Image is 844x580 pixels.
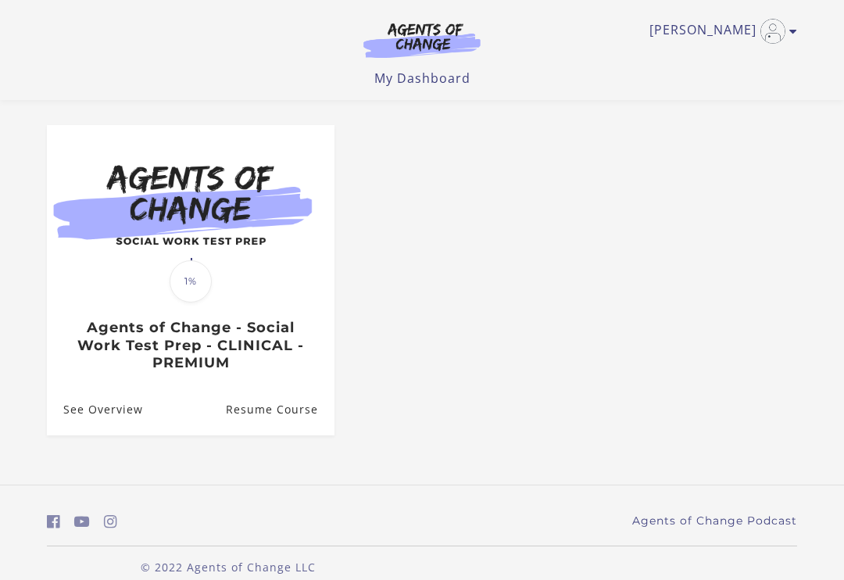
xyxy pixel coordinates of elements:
img: Agents of Change Logo [347,22,497,58]
i: https://www.facebook.com/groups/aswbtestprep (Open in a new window) [47,514,60,529]
a: https://www.facebook.com/groups/aswbtestprep (Open in a new window) [47,510,60,533]
a: Agents of Change - Social Work Test Prep - CLINICAL - PREMIUM: Resume Course [226,384,334,435]
a: https://www.instagram.com/agentsofchangeprep/ (Open in a new window) [104,510,117,533]
span: 1% [170,260,212,303]
a: Agents of Change Podcast [632,513,797,529]
i: https://www.instagram.com/agentsofchangeprep/ (Open in a new window) [104,514,117,529]
p: © 2022 Agents of Change LLC [47,559,409,575]
i: https://www.youtube.com/c/AgentsofChangeTestPrepbyMeaganMitchell (Open in a new window) [74,514,90,529]
a: Toggle menu [649,19,789,44]
h3: Agents of Change - Social Work Test Prep - CLINICAL - PREMIUM [63,319,317,372]
a: My Dashboard [374,70,470,87]
a: Agents of Change - Social Work Test Prep - CLINICAL - PREMIUM: See Overview [47,384,143,435]
a: https://www.youtube.com/c/AgentsofChangeTestPrepbyMeaganMitchell (Open in a new window) [74,510,90,533]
